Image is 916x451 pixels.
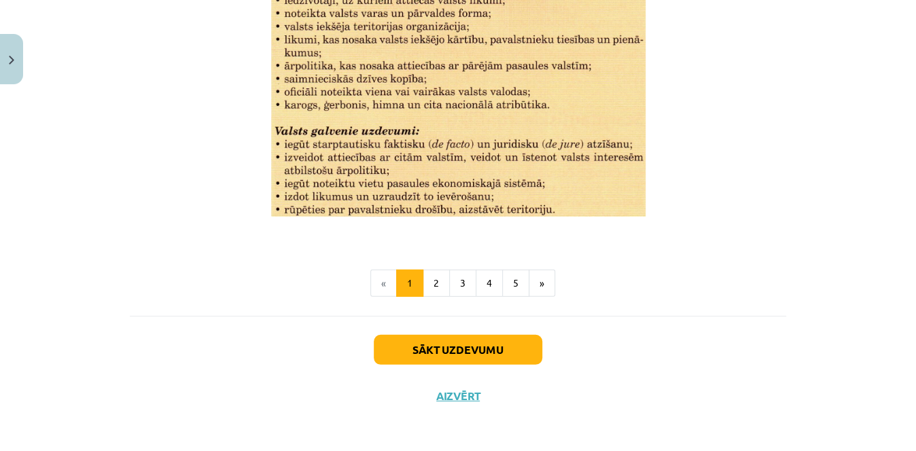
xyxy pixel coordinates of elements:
button: 4 [476,270,503,297]
nav: Page navigation example [130,270,786,297]
button: 5 [502,270,529,297]
button: 3 [449,270,476,297]
button: 2 [423,270,450,297]
img: icon-close-lesson-0947bae3869378f0d4975bcd49f059093ad1ed9edebbc8119c70593378902aed.svg [9,56,14,65]
button: » [529,270,555,297]
button: Sākt uzdevumu [374,335,542,365]
button: Aizvērt [432,389,484,403]
button: 1 [396,270,423,297]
